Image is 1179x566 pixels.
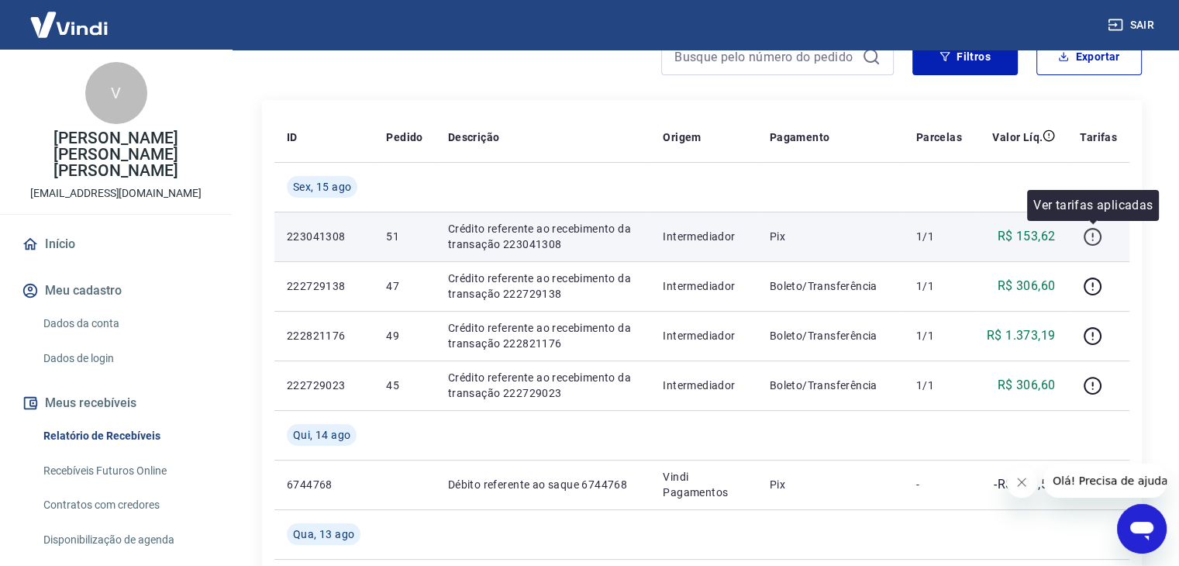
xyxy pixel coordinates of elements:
p: Intermediador [663,328,745,343]
iframe: Botão para abrir a janela de mensagens [1117,504,1167,554]
p: 222729023 [287,378,361,393]
p: R$ 153,62 [998,227,1056,246]
p: Pedido [386,129,422,145]
p: Origem [663,129,701,145]
span: Olá! Precisa de ajuda? [9,11,130,23]
p: 47 [386,278,422,294]
p: Valor Líq. [992,129,1043,145]
img: Vindi [19,1,119,48]
a: Dados da conta [37,308,213,340]
p: Intermediador [663,278,745,294]
p: Pix [770,477,891,492]
iframe: Mensagem da empresa [1043,464,1167,498]
p: 6744768 [287,477,361,492]
p: Intermediador [663,378,745,393]
p: ID [287,129,298,145]
p: R$ 306,60 [998,277,1056,295]
span: Sex, 15 ago [293,179,351,195]
button: Meus recebíveis [19,386,213,420]
p: - [916,477,962,492]
p: Crédito referente ao recebimento da transação 222821176 [448,320,638,351]
p: Descrição [448,129,500,145]
a: Recebíveis Futuros Online [37,455,213,487]
iframe: Fechar mensagem [1006,467,1037,498]
p: [PERSON_NAME] [PERSON_NAME] [PERSON_NAME] [12,130,219,179]
span: Qui, 14 ago [293,427,350,443]
p: Débito referente ao saque 6744768 [448,477,638,492]
a: Dados de login [37,343,213,374]
p: Crédito referente ao recebimento da transação 222729023 [448,370,638,401]
a: Início [19,227,213,261]
p: -R$ 151,50 [994,475,1055,494]
p: Intermediador [663,229,745,244]
p: 1/1 [916,328,962,343]
button: Meu cadastro [19,274,213,308]
span: Qua, 13 ago [293,526,354,542]
p: Parcelas [916,129,962,145]
button: Sair [1105,11,1160,40]
p: R$ 1.373,19 [987,326,1055,345]
p: 45 [386,378,422,393]
div: V [85,62,147,124]
p: Pagamento [770,129,830,145]
p: Tarifas [1080,129,1117,145]
p: Boleto/Transferência [770,328,891,343]
button: Filtros [912,38,1018,75]
p: 223041308 [287,229,361,244]
p: 1/1 [916,229,962,244]
p: 51 [386,229,422,244]
p: 49 [386,328,422,343]
p: Boleto/Transferência [770,378,891,393]
p: Ver tarifas aplicadas [1033,196,1153,215]
p: R$ 306,60 [998,376,1056,395]
p: Crédito referente ao recebimento da transação 223041308 [448,221,638,252]
p: Crédito referente ao recebimento da transação 222729138 [448,271,638,302]
input: Busque pelo número do pedido [674,45,856,68]
a: Contratos com credores [37,489,213,521]
button: Exportar [1036,38,1142,75]
p: Pix [770,229,891,244]
p: 222729138 [287,278,361,294]
a: Disponibilização de agenda [37,524,213,556]
p: Vindi Pagamentos [663,469,745,500]
p: [EMAIL_ADDRESS][DOMAIN_NAME] [30,185,202,202]
p: 1/1 [916,378,962,393]
a: Relatório de Recebíveis [37,420,213,452]
p: 222821176 [287,328,361,343]
p: 1/1 [916,278,962,294]
p: Boleto/Transferência [770,278,891,294]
